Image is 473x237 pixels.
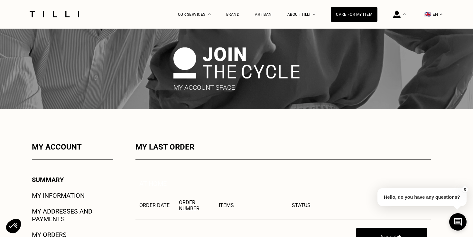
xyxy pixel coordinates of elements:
[424,11,431,17] span: 🇬🇧
[255,12,272,17] a: Artisan
[173,84,300,92] p: My Account space
[32,142,113,151] p: My Account
[135,176,431,191] p: At home
[403,14,406,15] img: Dropdown menu
[32,176,64,184] a: Summary
[173,47,300,78] img: logo join the cycle
[331,7,377,22] a: Care for my item
[393,11,401,18] img: login icon
[462,186,468,193] button: X
[377,188,467,206] p: Hello, do you have any questions?
[226,12,240,17] a: Brand
[440,14,442,15] img: menu déroulant
[215,191,288,220] th: Items
[135,142,431,151] div: My last order
[175,191,215,220] th: Order number
[208,14,211,15] img: Dropdown menu
[313,14,315,15] img: About dropdown menu
[135,191,175,220] th: Order date
[32,192,85,199] a: My information
[32,207,113,223] a: My addresses and payments
[27,11,81,17] img: Tilli seamstress service logo
[288,191,352,220] th: Status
